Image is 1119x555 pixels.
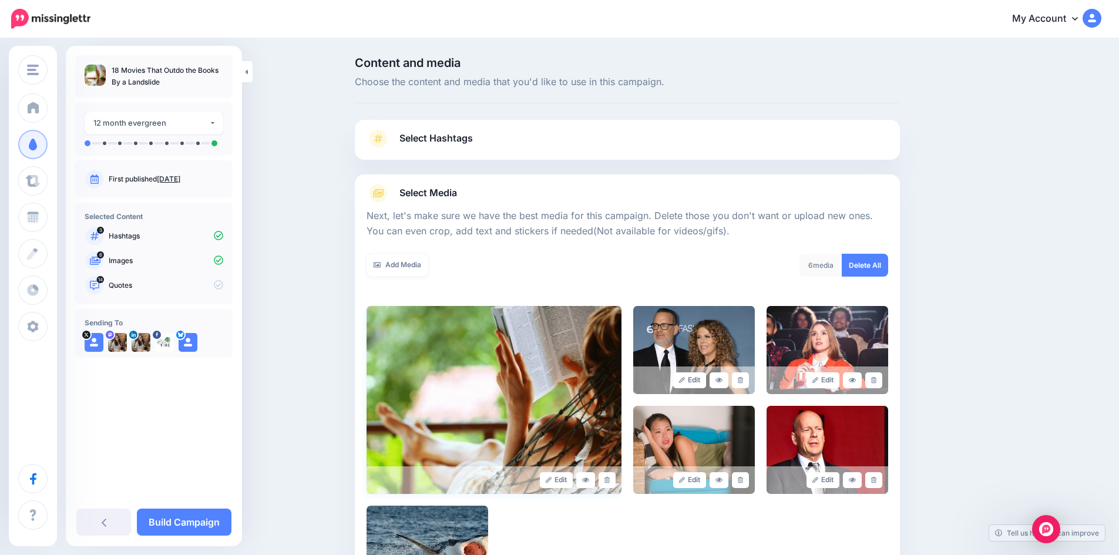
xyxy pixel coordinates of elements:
[97,276,105,283] span: 14
[85,212,223,221] h4: Selected Content
[112,65,223,88] p: 18 Movies That Outdo the Books By a Landslide
[355,57,900,69] span: Content and media
[367,208,888,239] p: Next, let's make sure we have the best media for this campaign. Delete those you don't want or up...
[11,9,90,29] img: Missinglettr
[93,116,209,130] div: 12 month evergreen
[367,254,428,277] a: Add Media
[157,174,180,183] a: [DATE]
[109,280,223,291] p: Quotes
[27,65,39,75] img: menu.png
[807,372,840,388] a: Edit
[367,129,888,160] a: Select Hashtags
[633,406,755,494] img: ae8d9b169c42dc55536d10fc3c675fb5_large.jpg
[355,75,900,90] span: Choose the content and media that you'd like to use in this campaign.
[807,472,840,488] a: Edit
[540,472,573,488] a: Edit
[109,231,223,241] p: Hashtags
[1000,5,1101,33] a: My Account
[989,525,1105,541] a: Tell us how we can improve
[97,227,104,234] span: 3
[109,255,223,266] p: Images
[808,261,813,270] span: 6
[633,306,755,394] img: 54633dbfae41708d1783ba27beec686c_large.jpg
[132,333,150,352] img: 1690273302207-88569.png
[842,254,888,277] a: Delete All
[367,306,621,494] img: 244363e994f690d1bb356953dd9633f6_large.jpg
[399,185,457,201] span: Select Media
[399,130,473,146] span: Select Hashtags
[673,472,707,488] a: Edit
[108,333,127,352] img: 137c2137a2828240-89477.jpeg
[85,112,223,134] button: 12 month evergreen
[85,65,106,86] img: 244363e994f690d1bb356953dd9633f6_thumb.jpg
[85,318,223,327] h4: Sending To
[85,333,103,352] img: user_default_image.png
[367,184,888,203] a: Select Media
[1032,515,1060,543] div: Open Intercom Messenger
[179,333,197,352] img: user_default_image.png
[155,333,174,352] img: 302279413_941954216721528_4677248601821306673_n-bsa153469.jpg
[97,251,104,258] span: 6
[109,174,223,184] p: First published
[673,372,707,388] a: Edit
[767,306,888,394] img: b3a8b2446d67b7aef0744e5a42959c43_large.jpg
[799,254,842,277] div: media
[767,406,888,494] img: 6504da341e3446e9b6b3954a87365334_large.jpg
